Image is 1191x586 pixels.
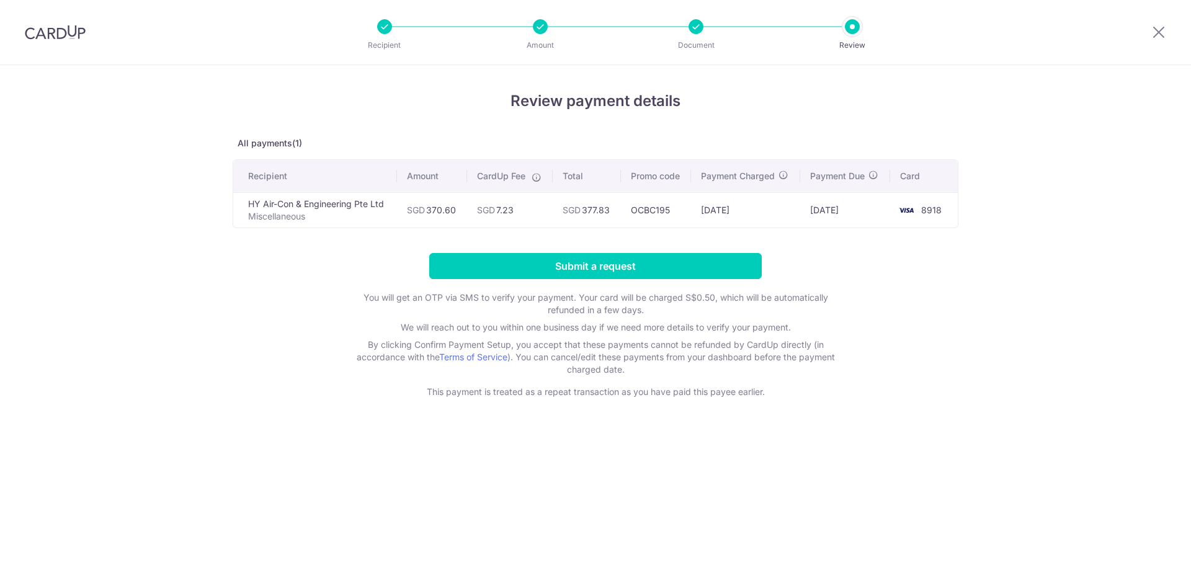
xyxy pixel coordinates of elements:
[439,352,507,362] a: Terms of Service
[494,39,586,51] p: Amount
[810,170,865,182] span: Payment Due
[467,192,553,228] td: 7.23
[800,192,890,228] td: [DATE]
[894,203,919,218] img: <span class="translation_missing" title="translation missing: en.account_steps.new_confirm_form.b...
[806,39,898,51] p: Review
[397,192,467,228] td: 370.60
[347,339,844,376] p: By clicking Confirm Payment Setup, you accept that these payments cannot be refunded by CardUp di...
[477,170,525,182] span: CardUp Fee
[477,205,495,215] span: SGD
[429,253,762,279] input: Submit a request
[553,160,621,192] th: Total
[233,90,958,112] h4: Review payment details
[347,386,844,398] p: This payment is treated as a repeat transaction as you have paid this payee earlier.
[248,210,387,223] p: Miscellaneous
[407,205,425,215] span: SGD
[347,291,844,316] p: You will get an OTP via SMS to verify your payment. Your card will be charged S$0.50, which will ...
[1112,549,1179,580] iframe: Opens a widget where you can find more information
[650,39,742,51] p: Document
[921,205,942,215] span: 8918
[339,39,430,51] p: Recipient
[691,192,800,228] td: [DATE]
[563,205,581,215] span: SGD
[553,192,621,228] td: 377.83
[890,160,958,192] th: Card
[233,137,958,149] p: All payments(1)
[621,160,691,192] th: Promo code
[347,321,844,334] p: We will reach out to you within one business day if we need more details to verify your payment.
[397,160,467,192] th: Amount
[701,170,775,182] span: Payment Charged
[233,160,397,192] th: Recipient
[621,192,691,228] td: OCBC195
[25,25,86,40] img: CardUp
[233,192,397,228] td: HY Air-Con & Engineering Pte Ltd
